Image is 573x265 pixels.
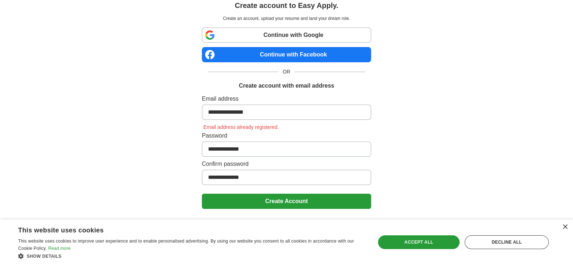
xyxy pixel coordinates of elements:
button: Create Account [202,194,371,209]
a: Continue with Google [202,28,371,43]
label: Email address [202,94,371,103]
span: This website uses cookies to improve user experience and to enable personalised advertising. By u... [18,239,354,251]
div: Accept all [378,235,460,249]
span: Email address already registered. [202,124,281,130]
span: Show details [27,254,62,259]
p: Create an account, upload your resume and land your dream role. [203,15,370,22]
label: Password [202,131,371,140]
div: Decline all [465,235,549,249]
h1: Create account with email address [239,81,334,90]
div: This website uses cookies [18,224,346,235]
label: Confirm password [202,160,371,168]
a: Continue with Facebook [202,47,371,62]
div: Close [562,224,568,230]
a: Read more, opens a new window [48,246,71,251]
div: Show details [18,252,365,260]
span: OR [278,68,295,76]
